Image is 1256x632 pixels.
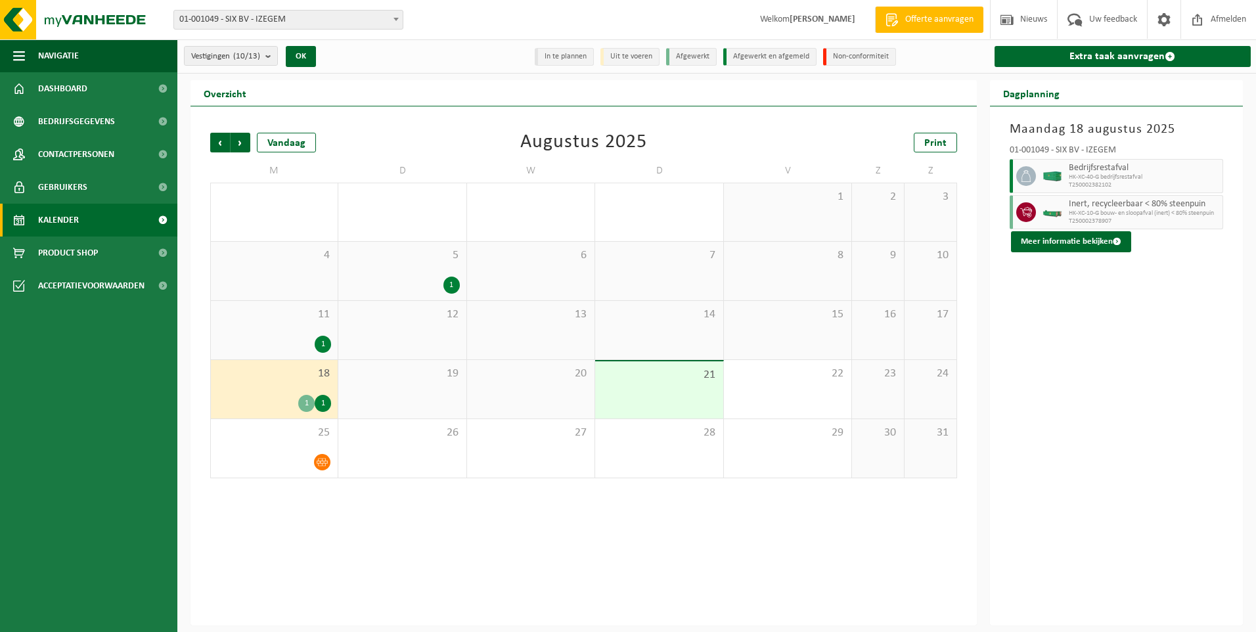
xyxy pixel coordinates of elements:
[315,336,331,353] div: 1
[730,307,845,322] span: 15
[911,248,950,263] span: 10
[602,426,716,440] span: 28
[38,237,98,269] span: Product Shop
[217,248,331,263] span: 4
[474,307,588,322] span: 13
[723,48,817,66] li: Afgewerkt en afgemeld
[315,395,331,412] div: 1
[217,426,331,440] span: 25
[600,48,660,66] li: Uit te voeren
[1010,146,1224,159] div: 01-001049 - SIX BV - IZEGEM
[911,367,950,381] span: 24
[1069,199,1220,210] span: Inert, recycleerbaar < 80% steenpuin
[859,307,897,322] span: 16
[38,204,79,237] span: Kalender
[286,46,316,67] button: OK
[1043,208,1062,217] img: HK-XC-10-GN-00
[911,307,950,322] span: 17
[790,14,855,24] strong: [PERSON_NAME]
[38,269,145,302] span: Acceptatievoorwaarden
[520,133,647,152] div: Augustus 2025
[1069,163,1220,173] span: Bedrijfsrestafval
[191,80,259,106] h2: Overzicht
[666,48,717,66] li: Afgewerkt
[345,426,459,440] span: 26
[724,159,852,183] td: V
[911,426,950,440] span: 31
[174,11,403,29] span: 01-001049 - SIX BV - IZEGEM
[823,48,896,66] li: Non-conformiteit
[1069,181,1220,189] span: T250002382102
[535,48,594,66] li: In te plannen
[443,277,460,294] div: 1
[859,248,897,263] span: 9
[173,10,403,30] span: 01-001049 - SIX BV - IZEGEM
[859,367,897,381] span: 23
[1043,171,1062,181] img: HK-XC-40-GN-00
[38,171,87,204] span: Gebruikers
[217,307,331,322] span: 11
[995,46,1251,67] a: Extra taak aanvragen
[338,159,466,183] td: D
[474,248,588,263] span: 6
[924,138,947,148] span: Print
[345,248,459,263] span: 5
[905,159,957,183] td: Z
[1011,231,1131,252] button: Meer informatie bekijken
[914,133,957,152] a: Print
[1010,120,1224,139] h3: Maandag 18 augustus 2025
[38,39,79,72] span: Navigatie
[730,248,845,263] span: 8
[345,367,459,381] span: 19
[38,138,114,171] span: Contactpersonen
[233,52,260,60] count: (10/13)
[1069,210,1220,217] span: HK-XC-10-G bouw- en sloopafval (inert) < 80% steenpuin
[602,307,716,322] span: 14
[298,395,315,412] div: 1
[1069,173,1220,181] span: HK-XC-40-G bedrijfsrestafval
[210,159,338,183] td: M
[474,426,588,440] span: 27
[210,133,230,152] span: Vorige
[345,307,459,322] span: 12
[217,367,331,381] span: 18
[730,426,845,440] span: 29
[602,248,716,263] span: 7
[38,72,87,105] span: Dashboard
[859,426,897,440] span: 30
[257,133,316,152] div: Vandaag
[467,159,595,183] td: W
[595,159,723,183] td: D
[231,133,250,152] span: Volgende
[474,367,588,381] span: 20
[902,13,977,26] span: Offerte aanvragen
[191,47,260,66] span: Vestigingen
[38,105,115,138] span: Bedrijfsgegevens
[730,367,845,381] span: 22
[1069,217,1220,225] span: T250002378907
[911,190,950,204] span: 3
[859,190,897,204] span: 2
[602,368,716,382] span: 21
[875,7,983,33] a: Offerte aanvragen
[852,159,905,183] td: Z
[184,46,278,66] button: Vestigingen(10/13)
[990,80,1073,106] h2: Dagplanning
[730,190,845,204] span: 1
